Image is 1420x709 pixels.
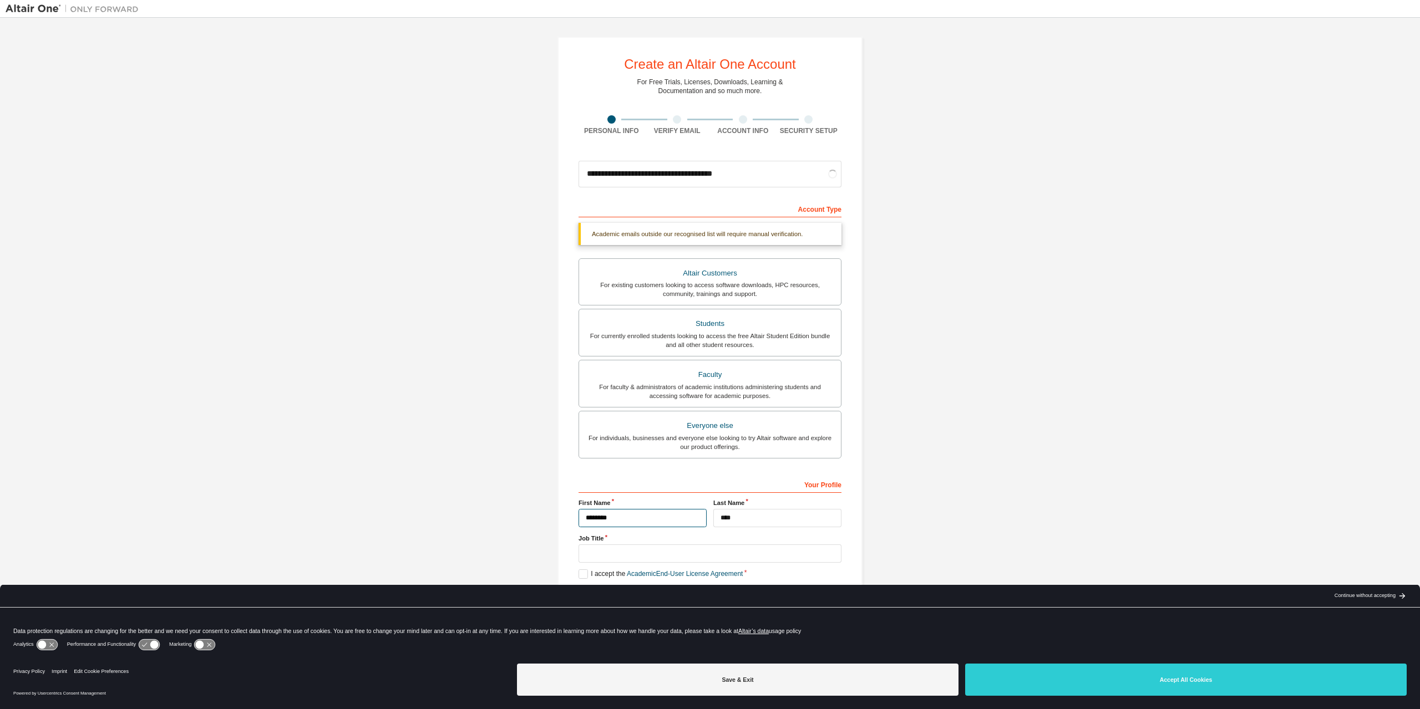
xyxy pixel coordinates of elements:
[637,78,783,95] div: For Free Trials, Licenses, Downloads, Learning & Documentation and so much more.
[586,331,834,349] div: For currently enrolled students looking to access the free Altair Student Edition bundle and all ...
[579,126,645,135] div: Personal Info
[776,126,842,135] div: Security Setup
[579,223,841,245] div: Academic emails outside our recognised list will require manual verification.
[586,280,834,298] div: For existing customers looking to access software downloads, HPC resources, community, trainings ...
[627,570,743,578] a: Academic End-User License Agreement
[624,58,796,71] div: Create an Altair One Account
[586,382,834,400] div: For faculty & administrators of academic institutions administering students and accessing softwa...
[586,433,834,451] div: For individuals, businesses and everyone else looking to try Altair software and explore our prod...
[645,126,711,135] div: Verify Email
[579,534,841,543] label: Job Title
[710,126,776,135] div: Account Info
[586,316,834,331] div: Students
[6,3,144,14] img: Altair One
[579,475,841,493] div: Your Profile
[586,367,834,382] div: Faculty
[586,266,834,281] div: Altair Customers
[713,498,841,507] label: Last Name
[586,418,834,433] div: Everyone else
[579,200,841,217] div: Account Type
[579,569,743,579] label: I accept the
[579,498,707,507] label: First Name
